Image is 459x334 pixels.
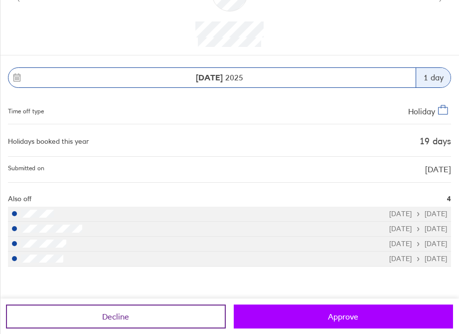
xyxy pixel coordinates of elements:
[447,195,451,203] span: 4
[389,225,447,233] div: [DATE] [DATE]
[196,72,223,82] strong: [DATE]
[8,137,89,145] div: Holidays booked this year
[102,312,129,321] span: Decline
[328,312,358,321] span: Approve
[6,305,226,329] button: Decline
[196,73,243,82] span: 2025
[408,106,435,116] span: Holiday
[420,136,451,147] div: 19 days
[416,68,451,87] div: 1 day
[8,195,31,203] span: Also off
[8,165,44,174] span: Submitted on
[234,305,454,329] button: Approve
[389,240,447,248] div: [DATE] [DATE]
[425,165,451,174] span: [DATE]
[389,255,447,263] div: [DATE] [DATE]
[8,104,44,116] div: Time off type
[389,210,447,218] div: [DATE] [DATE]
